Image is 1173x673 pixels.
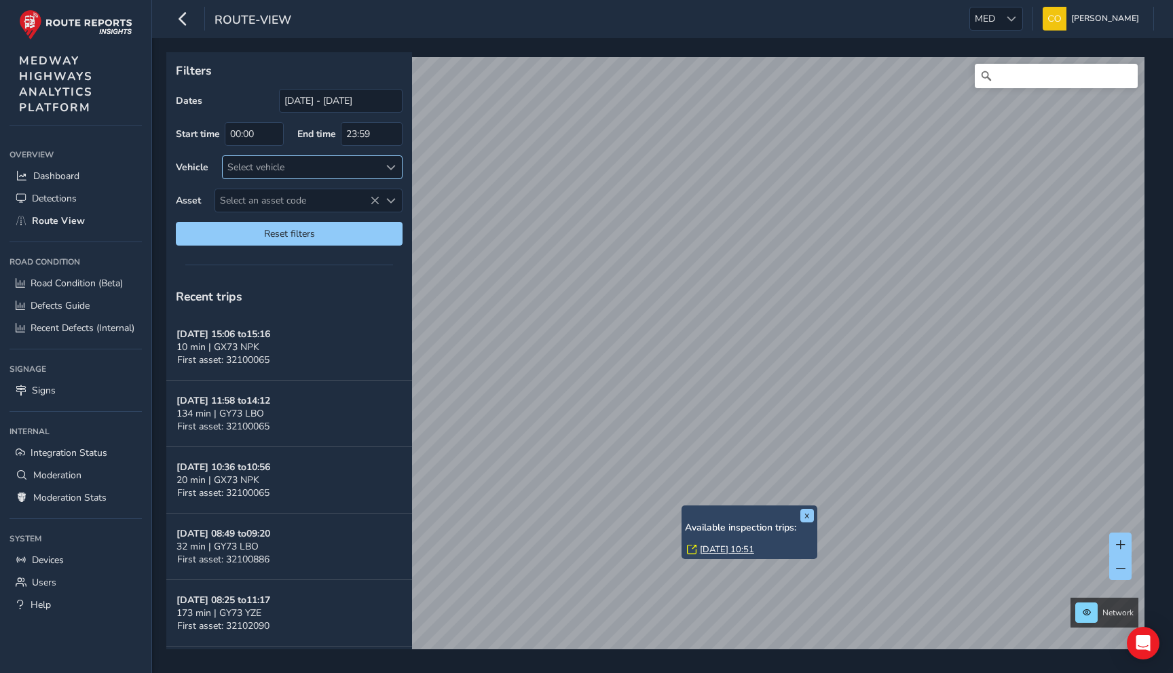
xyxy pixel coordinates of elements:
img: diamond-layout [1043,7,1066,31]
span: Route View [32,214,85,227]
span: Moderation [33,469,81,482]
a: Recent Defects (Internal) [10,317,142,339]
button: [PERSON_NAME] [1043,7,1144,31]
span: 134 min | GY73 LBO [176,407,264,420]
img: rr logo [19,9,132,40]
strong: [DATE] 08:49 to 09:20 [176,527,270,540]
div: Internal [10,421,142,442]
button: [DATE] 11:58 to14:12134 min | GY73 LBOFirst asset: 32100065 [166,381,412,447]
span: Defects Guide [31,299,90,312]
button: [DATE] 15:06 to15:1610 min | GX73 NPKFirst asset: 32100065 [166,314,412,381]
span: Integration Status [31,446,107,459]
span: 10 min | GX73 NPK [176,341,259,353]
span: Dashboard [33,170,79,182]
div: Select vehicle [223,156,379,178]
a: Help [10,594,142,616]
div: System [10,528,142,549]
a: Integration Status [10,442,142,464]
button: [DATE] 08:25 to11:17173 min | GY73 YZEFirst asset: 32102090 [166,580,412,647]
span: Road Condition (Beta) [31,277,123,290]
span: Devices [32,554,64,566]
div: Open Intercom Messenger [1127,627,1159,659]
label: Asset [176,194,201,207]
span: route-view [215,12,291,31]
span: First asset: 32100886 [177,553,269,566]
span: Moderation Stats [33,491,107,504]
strong: [DATE] 15:06 to 15:16 [176,328,270,341]
a: Moderation [10,464,142,486]
span: Recent Defects (Internal) [31,322,134,334]
button: Reset filters [176,222,403,246]
span: [PERSON_NAME] [1071,7,1139,31]
span: First asset: 32102090 [177,619,269,632]
div: Select an asset code [379,189,402,212]
label: End time [297,128,336,140]
div: Signage [10,359,142,379]
span: Select an asset code [215,189,379,212]
label: Start time [176,128,220,140]
strong: [DATE] 10:36 to 10:56 [176,461,270,474]
div: Overview [10,145,142,165]
span: MEDWAY HIGHWAYS ANALYTICS PLATFORM [19,53,93,115]
span: Recent trips [176,288,242,305]
label: Dates [176,94,202,107]
strong: [DATE] 11:58 to 14:12 [176,394,270,407]
span: 32 min | GY73 LBO [176,540,259,553]
div: Road Condition [10,252,142,272]
a: Road Condition (Beta) [10,272,142,294]
span: First asset: 32100065 [177,420,269,433]
span: Detections [32,192,77,205]
a: Devices [10,549,142,571]
a: Users [10,571,142,594]
canvas: Map [171,57,1144,665]
span: Reset filters [186,227,392,240]
span: MED [970,7,1000,30]
button: [DATE] 08:49 to09:2032 min | GY73 LBOFirst asset: 32100886 [166,514,412,580]
a: Detections [10,187,142,210]
a: Moderation Stats [10,486,142,509]
button: [DATE] 10:36 to10:5620 min | GX73 NPKFirst asset: 32100065 [166,447,412,514]
a: [DATE] 10:51 [700,543,754,556]
a: Defects Guide [10,294,142,317]
a: Route View [10,210,142,232]
h6: Available inspection trips: [685,522,814,534]
a: Signs [10,379,142,402]
span: Network [1102,607,1134,618]
strong: [DATE] 08:25 to 11:17 [176,594,270,607]
span: First asset: 32100065 [177,353,269,366]
input: Search [975,64,1138,88]
label: Vehicle [176,161,208,174]
span: 20 min | GX73 NPK [176,474,259,486]
span: Signs [32,384,56,397]
span: 173 min | GY73 YZE [176,607,261,619]
p: Filters [176,62,403,79]
button: x [800,509,814,522]
span: First asset: 32100065 [177,486,269,499]
span: Users [32,576,56,589]
span: Help [31,598,51,611]
a: Dashboard [10,165,142,187]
